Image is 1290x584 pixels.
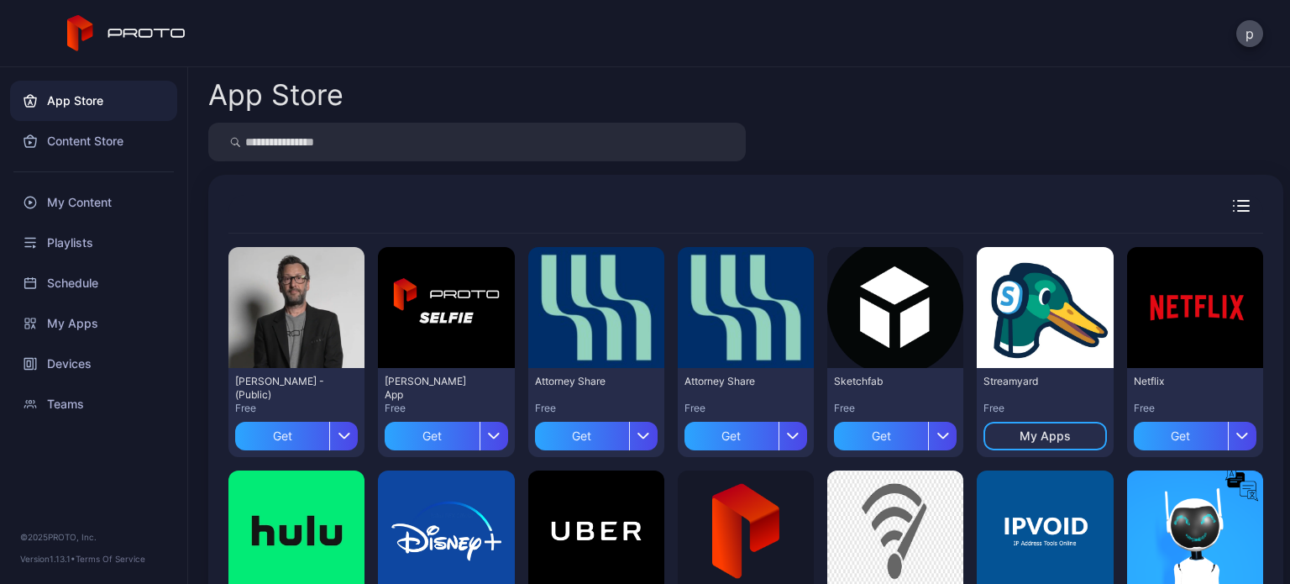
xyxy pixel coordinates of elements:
[208,81,343,109] div: App Store
[10,223,177,263] a: Playlists
[235,415,358,450] button: Get
[10,344,177,384] a: Devices
[20,530,167,544] div: © 2025 PROTO, Inc.
[385,402,507,415] div: Free
[10,263,177,303] a: Schedule
[1134,402,1256,415] div: Free
[983,402,1106,415] div: Free
[535,375,627,388] div: Attorney Share
[385,375,477,402] div: David Selfie App
[1134,375,1226,388] div: Netflix
[1134,415,1256,450] button: Get
[983,422,1106,450] button: My Apps
[235,402,358,415] div: Free
[10,384,177,424] a: Teams
[385,415,507,450] button: Get
[20,554,76,564] span: Version 1.13.1 •
[10,303,177,344] a: My Apps
[235,375,328,402] div: David N Persona - (Public)
[834,375,926,388] div: Sketchfab
[983,375,1076,388] div: Streamyard
[10,81,177,121] a: App Store
[76,554,145,564] a: Terms Of Service
[1236,20,1263,47] button: p
[684,415,807,450] button: Get
[834,422,928,450] div: Get
[684,375,777,388] div: Attorney Share
[385,422,479,450] div: Get
[10,182,177,223] a: My Content
[235,422,329,450] div: Get
[535,422,629,450] div: Get
[684,402,807,415] div: Free
[10,121,177,161] a: Content Store
[1020,429,1071,443] div: My Apps
[834,402,957,415] div: Free
[535,402,658,415] div: Free
[684,422,779,450] div: Get
[1134,422,1228,450] div: Get
[535,415,658,450] button: Get
[834,415,957,450] button: Get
